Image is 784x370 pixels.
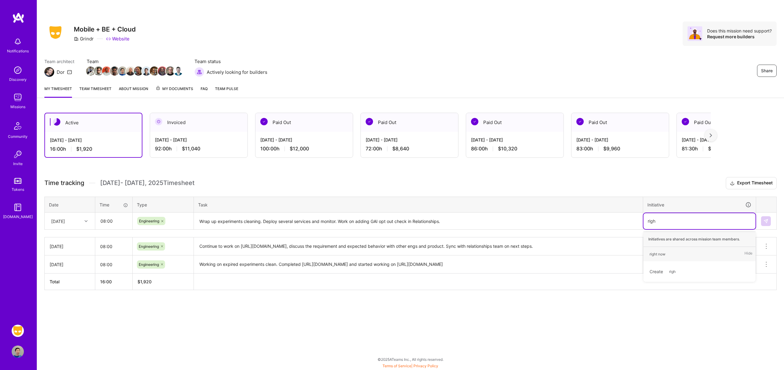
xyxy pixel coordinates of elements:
[12,148,24,160] img: Invite
[576,145,664,152] div: 83:00 h
[158,66,167,76] img: Team Member Avatar
[50,137,137,143] div: [DATE] - [DATE]
[201,85,208,98] a: FAQ
[643,232,756,247] div: Initiatives are shared across mission team members.
[255,113,353,132] div: Paid Out
[44,67,54,77] img: Team Architect
[413,364,438,368] a: Privacy Policy
[50,243,90,250] div: [DATE]
[708,145,725,152] span: $9,780
[102,66,111,76] img: Team Member Avatar
[134,66,143,76] img: Team Member Avatar
[44,24,66,41] img: Company Logo
[471,118,478,125] img: Paid Out
[150,66,158,76] a: Team Member Avatar
[44,85,72,98] a: My timesheet
[682,118,689,125] img: Paid Out
[119,85,148,98] a: About Mission
[155,118,162,125] img: Invoiced
[383,364,438,368] span: |
[158,66,166,76] a: Team Member Avatar
[12,12,24,23] img: logo
[51,218,65,224] div: [DATE]
[126,66,134,76] a: Team Member Avatar
[10,104,25,110] div: Missions
[576,118,584,125] img: Paid Out
[139,219,159,223] span: Engineering
[134,66,142,76] a: Team Member Avatar
[119,66,126,76] a: Team Member Avatar
[95,238,132,255] input: HH:MM
[142,66,151,76] img: Team Member Avatar
[466,113,563,132] div: Paid Out
[103,66,111,76] a: Team Member Avatar
[647,201,752,208] div: Initiative
[13,160,23,167] div: Invite
[94,66,103,76] img: Team Member Avatar
[156,85,193,92] span: My Documents
[12,345,24,358] img: User Avatar
[45,197,95,213] th: Date
[155,145,243,152] div: 92:00 h
[53,118,60,126] img: Active
[87,66,95,76] a: Team Member Avatar
[67,70,72,74] i: icon Mail
[79,85,111,98] a: Team timesheet
[194,256,642,273] textarea: Working on expired experiments clean. Completed [URL][DOMAIN_NAME] and started working on [URL][D...
[10,119,25,133] img: Community
[730,180,735,187] i: icon Download
[74,36,94,42] div: Grindr
[139,262,159,267] span: Engineering
[260,137,348,143] div: [DATE] - [DATE]
[194,197,643,213] th: Task
[14,178,21,184] img: tokens
[650,251,665,257] div: right now
[44,179,84,187] span: Time tracking
[710,133,712,138] img: right
[85,220,88,223] i: icon Chevron
[10,325,25,337] a: Grindr: Mobile + BE + Cloud
[142,66,150,76] a: Team Member Avatar
[96,213,132,229] input: HH:MM
[174,66,182,76] a: Team Member Avatar
[361,113,458,132] div: Paid Out
[12,186,24,193] div: Tokens
[86,66,95,76] img: Team Member Avatar
[111,66,119,76] a: Team Member Avatar
[194,213,642,229] textarea: Wrap up experiments cleaning. Deploy several services and monitor. Work on adding GAI opt out che...
[100,179,194,187] span: [DATE] - [DATE] , 2025 Timesheet
[166,66,174,76] a: Team Member Avatar
[682,137,769,143] div: [DATE] - [DATE]
[571,113,669,132] div: Paid Out
[682,145,769,152] div: 81:30 h
[666,267,679,276] span: righ
[498,145,517,152] span: $10,320
[366,145,453,152] div: 72:00 h
[166,66,175,76] img: Team Member Avatar
[290,145,309,152] span: $12,000
[12,201,24,213] img: guide book
[12,64,24,76] img: discovery
[8,133,28,140] div: Community
[95,66,103,76] a: Team Member Avatar
[7,48,29,54] div: Notifications
[366,137,453,143] div: [DATE] - [DATE]
[37,352,784,367] div: © 2025 ATeams Inc., All rights reserved.
[3,213,33,220] div: [DOMAIN_NAME]
[260,118,268,125] img: Paid Out
[12,36,24,48] img: bell
[688,26,702,41] img: Avatar
[150,113,247,132] div: Invoiced
[383,364,411,368] a: Terms of Service
[139,244,159,249] span: Engineering
[12,91,24,104] img: teamwork
[133,197,194,213] th: Type
[9,76,27,83] div: Discovery
[757,65,777,77] button: Share
[106,36,130,42] a: Website
[57,69,65,75] div: Dor
[138,279,152,284] span: $ 1,920
[182,145,200,152] span: $11,040
[207,69,267,75] span: Actively looking for builders
[726,177,777,189] button: Export Timesheet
